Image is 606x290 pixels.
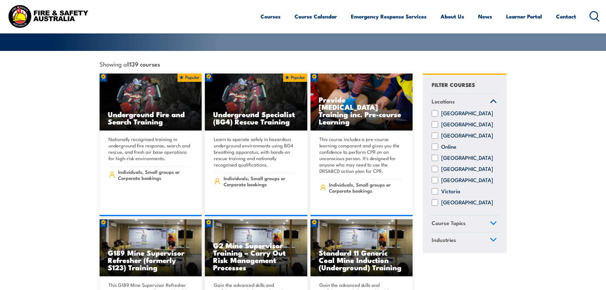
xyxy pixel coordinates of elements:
img: Underground mine rescue [205,74,307,131]
a: Emergency Response Services [351,8,427,25]
span: Industries [432,236,456,244]
label: [GEOGRAPHIC_DATA] [441,155,493,161]
span: Locations [432,97,455,106]
a: Underground Fire and Search Training [100,74,202,131]
span: Individuals, Small groups or Corporate bookings [224,175,296,187]
a: Provide [MEDICAL_DATA] Training inc. Pre-course Learning [310,74,413,131]
a: Courses [261,8,281,25]
label: [GEOGRAPHIC_DATA] [441,132,493,139]
a: Contact [556,8,576,25]
h3: Provide [MEDICAL_DATA] Training inc. Pre-course Learning [319,96,405,125]
label: [GEOGRAPHIC_DATA] [441,110,493,117]
a: Course Topics [429,216,500,232]
label: [GEOGRAPHIC_DATA] [441,177,493,183]
h4: FILTER COURSES [432,80,475,89]
img: Standard 11 Generic Coal Mine Induction (Surface) TRAINING (1) [310,219,413,277]
label: Victoria [441,188,460,195]
h3: G2 Mine Supervisor Training – Carry Out Risk Management Processes [213,242,299,271]
a: News [478,8,492,25]
label: Online [441,144,456,150]
h3: Underground Specialist (BG4) Rescue Training [213,110,299,125]
h3: G189 Mine Supervisor Refresher (formerly S123) Training [108,249,194,271]
img: Low Voltage Rescue and Provide CPR [310,74,413,131]
a: Underground Specialist (BG4) Rescue Training [205,74,307,131]
img: Standard 11 Generic Coal Mine Induction (Surface) TRAINING (1) [100,219,202,277]
p: This course includes a pre-course learning component and gives you the confidence to perform CPR ... [319,136,402,174]
label: [GEOGRAPHIC_DATA] [441,199,493,206]
a: Industries [429,232,500,249]
span: Showing all [100,60,160,67]
label: [GEOGRAPHIC_DATA] [441,166,493,172]
span: Individuals, Small groups or Corporate bookings [118,169,191,181]
a: About Us [441,8,464,25]
a: Locations [429,94,500,110]
p: Learn to operate safely in hazardous underground environments using BG4 breathing apparatus, with... [214,136,296,168]
h3: Underground Fire and Search Training [108,110,194,125]
span: Individuals, Small groups or Corporate bookings [329,181,402,194]
strong: 139 courses [129,60,160,68]
label: [GEOGRAPHIC_DATA] [441,121,493,128]
img: Underground mine rescue [100,74,202,131]
span: Course Topics [432,219,466,227]
a: Learner Portal [506,8,542,25]
a: G189 Mine Supervisor Refresher (formerly S123) Training [100,219,202,277]
img: Standard 11 Generic Coal Mine Induction (Surface) TRAINING (1) [205,219,307,277]
h3: Standard 11 Generic Coal Mine Induction (Underground) Training [319,249,405,271]
a: Course Calendar [295,8,337,25]
a: G2 Mine Supervisor Training – Carry Out Risk Management Processes [205,219,307,277]
a: Standard 11 Generic Coal Mine Induction (Underground) Training [310,219,413,277]
p: Nationally recognised training in underground fire response, search and rescue, and fresh air bas... [108,136,191,161]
